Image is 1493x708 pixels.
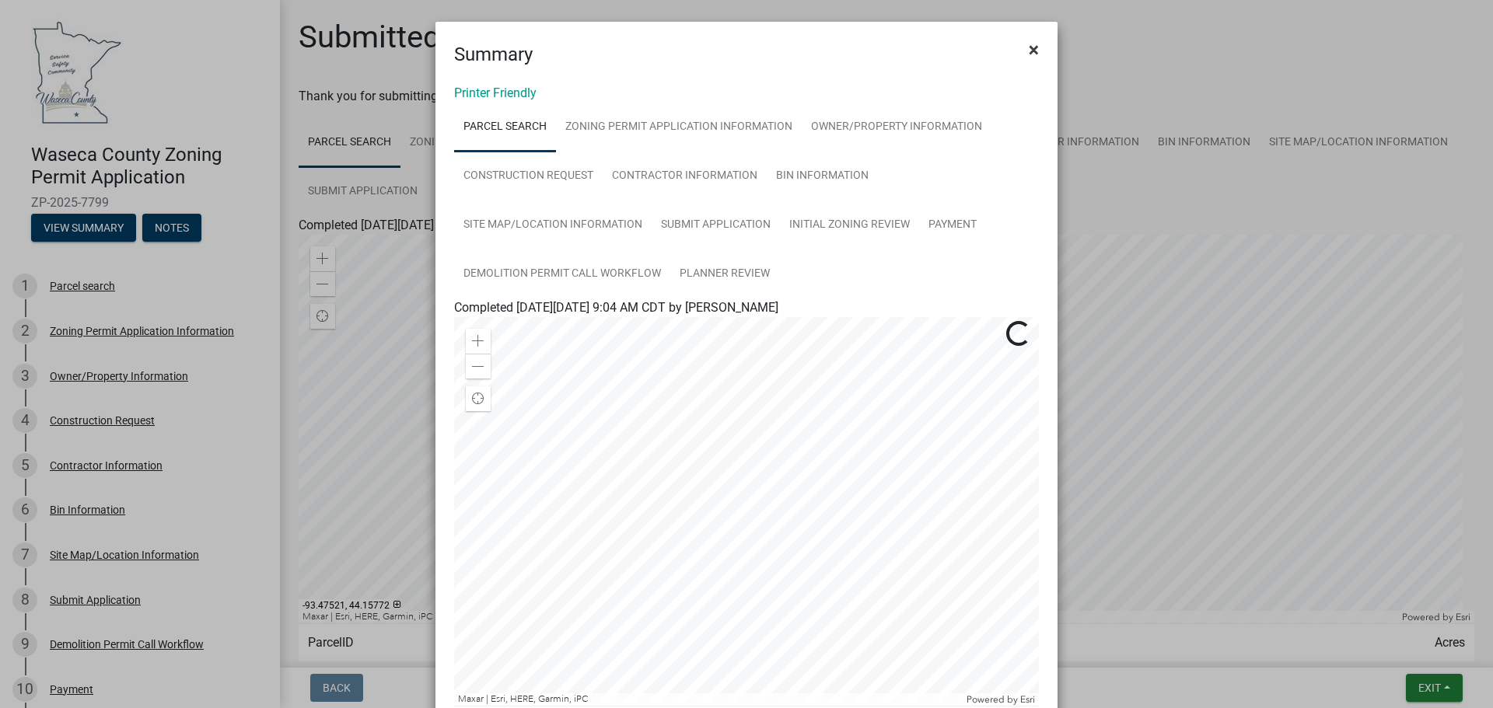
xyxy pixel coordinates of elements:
[466,386,491,411] div: Find my location
[454,249,670,299] a: Demolition Permit Call Workflow
[1020,694,1035,705] a: Esri
[454,201,652,250] a: Site Map/Location Information
[919,201,986,250] a: Payment
[767,152,878,201] a: Bin Information
[454,103,556,152] a: Parcel search
[963,693,1039,706] div: Powered by
[802,103,991,152] a: Owner/Property Information
[603,152,767,201] a: Contractor Information
[454,152,603,201] a: Construction Request
[454,85,537,100] a: Printer Friendly
[466,354,491,378] div: Zoom out
[780,201,919,250] a: Initial Zoning Review
[1029,39,1039,61] span: ×
[466,329,491,354] div: Zoom in
[454,693,963,706] div: Maxar | Esri, HERE, Garmin, iPC
[454,40,533,68] h4: Summary
[670,249,779,299] a: Planner Review
[556,103,802,152] a: Zoning Permit Application Information
[1016,28,1051,71] button: Close
[454,300,778,315] span: Completed [DATE][DATE] 9:04 AM CDT by [PERSON_NAME]
[652,201,780,250] a: Submit Application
